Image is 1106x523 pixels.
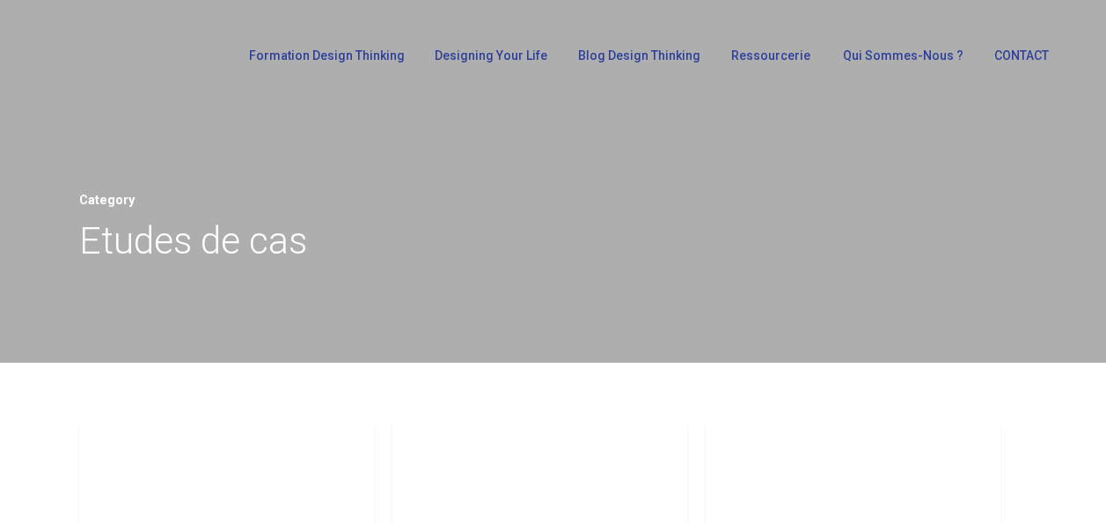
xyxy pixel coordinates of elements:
[79,193,135,208] span: Category
[578,48,700,63] span: Blog Design Thinking
[79,214,1027,268] h1: Etudes de cas
[985,49,1055,74] a: CONTACT
[722,49,816,74] a: Ressourcerie
[426,49,552,74] a: Designing Your Life
[435,48,547,63] span: Designing Your Life
[731,48,810,63] span: Ressourcerie
[97,438,212,460] a: Etudes de cas
[843,48,963,63] span: Qui sommes-nous ?
[240,49,408,74] a: Formation Design Thinking
[569,49,705,74] a: Blog Design Thinking
[249,48,405,63] span: Formation Design Thinking
[410,438,525,460] a: Etudes de cas
[723,438,839,460] a: Etudes de cas
[834,49,968,74] a: Qui sommes-nous ?
[994,48,1049,63] span: CONTACT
